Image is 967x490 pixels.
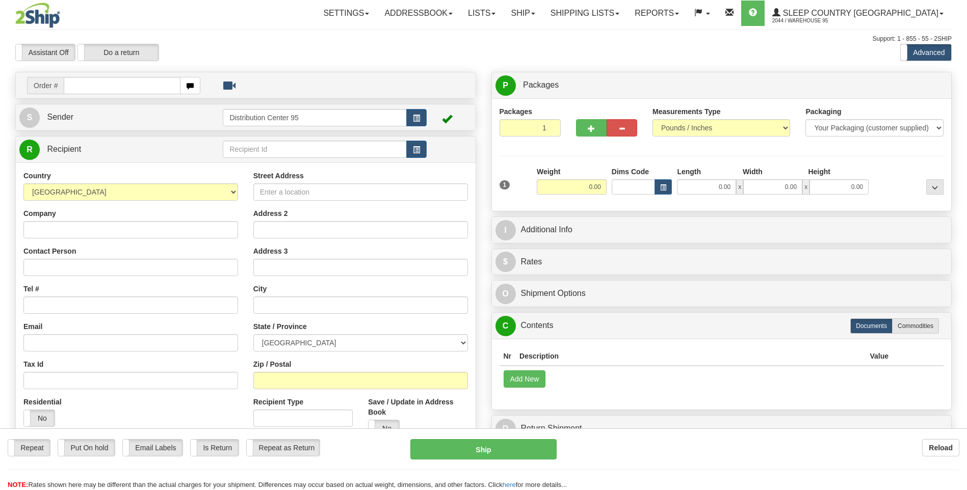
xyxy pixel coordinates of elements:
[19,107,40,128] span: S
[23,208,56,219] label: Company
[495,316,516,336] span: C
[503,481,516,488] a: here
[223,141,406,158] input: Recipient Id
[253,171,304,181] label: Street Address
[922,439,959,456] button: Reload
[15,35,952,43] div: Support: 1 - 855 - 55 - 2SHIP
[495,284,516,304] span: O
[926,179,944,195] div: ...
[901,44,951,61] label: Advanced
[253,284,267,294] label: City
[247,440,320,456] label: Repeat as Return
[27,77,64,94] span: Order #
[772,16,849,26] span: 2044 / Warehouse 95
[627,1,687,26] a: Reports
[850,318,893,334] label: Documents
[253,359,292,369] label: Zip / Postal
[78,44,159,61] label: Do a return
[523,80,559,89] span: Packages
[24,410,55,426] label: No
[253,183,468,201] input: Enter a location
[612,167,649,177] label: Dims Code
[23,284,39,294] label: Tel #
[736,179,743,195] span: x
[223,109,406,126] input: Sender Id
[780,9,938,17] span: Sleep Country [GEOGRAPHIC_DATA]
[23,171,51,181] label: Country
[23,321,42,332] label: Email
[743,167,763,177] label: Width
[892,318,939,334] label: Commodities
[495,315,948,336] a: CContents
[495,283,948,304] a: OShipment Options
[47,145,81,153] span: Recipient
[15,3,60,28] img: logo2044.jpg
[495,419,516,439] span: R
[805,106,841,117] label: Packaging
[495,220,516,240] span: I
[19,140,40,160] span: R
[677,167,701,177] label: Length
[8,481,28,488] span: NOTE:
[495,252,948,273] a: $Rates
[765,1,951,26] a: Sleep Country [GEOGRAPHIC_DATA] 2044 / Warehouse 95
[8,440,50,456] label: Repeat
[253,321,307,332] label: State / Province
[495,75,948,96] a: P Packages
[500,106,533,117] label: Packages
[495,220,948,240] a: IAdditional Info
[23,397,62,407] label: Residential
[802,179,809,195] span: x
[316,1,377,26] a: Settings
[504,370,546,388] button: Add New
[23,246,76,256] label: Contact Person
[652,106,721,117] label: Measurements Type
[377,1,460,26] a: Addressbook
[500,180,510,189] span: 1
[500,347,516,366] th: Nr
[495,252,516,272] span: $
[543,1,627,26] a: Shipping lists
[515,347,866,366] th: Description
[503,1,542,26] a: Ship
[253,397,304,407] label: Recipient Type
[16,44,75,61] label: Assistant Off
[253,246,288,256] label: Address 3
[253,208,288,219] label: Address 2
[537,167,560,177] label: Weight
[23,359,43,369] label: Tax Id
[866,347,893,366] th: Value
[460,1,503,26] a: Lists
[19,107,223,128] a: S Sender
[369,420,399,437] label: No
[929,444,953,452] b: Reload
[495,75,516,96] span: P
[944,193,966,297] iframe: chat widget
[495,418,948,439] a: RReturn Shipment
[410,439,556,459] button: Ship
[19,139,200,160] a: R Recipient
[368,397,467,417] label: Save / Update in Address Book
[191,440,239,456] label: Is Return
[808,167,830,177] label: Height
[123,440,182,456] label: Email Labels
[58,440,115,456] label: Put On hold
[47,113,73,121] span: Sender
